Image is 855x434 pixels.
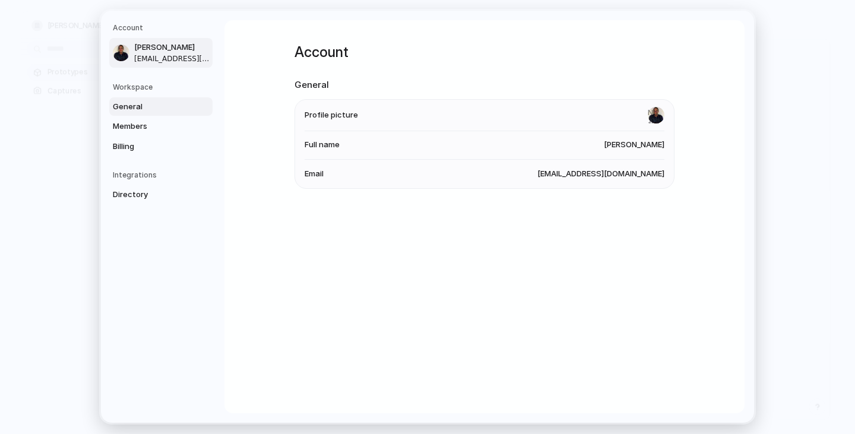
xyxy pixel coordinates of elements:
a: [PERSON_NAME][EMAIL_ADDRESS][DOMAIN_NAME] [109,38,213,68]
a: Billing [109,137,213,156]
h1: Account [294,42,674,63]
span: Full name [305,140,340,151]
a: General [109,97,213,116]
span: [PERSON_NAME] [134,42,210,53]
span: General [113,101,189,113]
span: Billing [113,141,189,153]
span: Email [305,168,324,180]
h5: Account [113,23,213,33]
span: Members [113,121,189,132]
span: Directory [113,189,189,201]
a: Directory [109,185,213,204]
h5: Workspace [113,82,213,93]
span: [PERSON_NAME] [604,140,664,151]
h5: Integrations [113,170,213,180]
span: [EMAIL_ADDRESS][DOMAIN_NAME] [537,168,664,180]
h2: General [294,78,674,92]
span: [EMAIL_ADDRESS][DOMAIN_NAME] [134,53,210,64]
span: Profile picture [305,109,358,121]
a: Members [109,117,213,136]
